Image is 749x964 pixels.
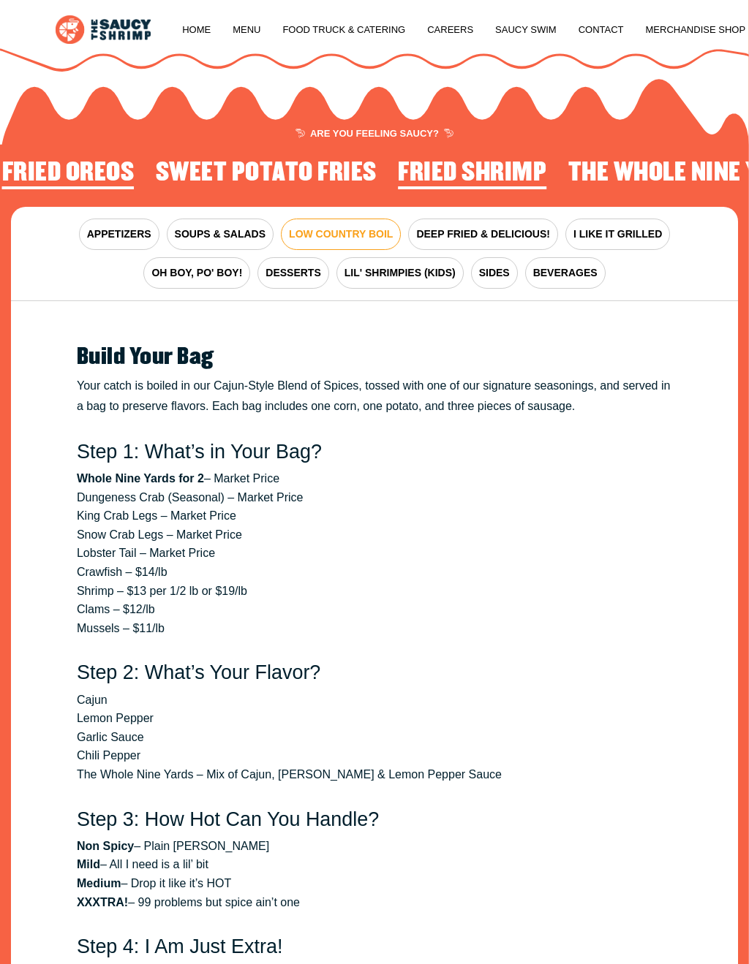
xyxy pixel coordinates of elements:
[77,472,204,485] strong: Whole Nine Yards for 2
[151,265,242,281] span: OH BOY, PO' BOY!
[77,488,672,507] li: Dungeness Crab (Seasonal) – Market Price
[77,469,672,488] li: – Market Price
[77,525,672,544] li: Snow Crab Legs – Market Price
[257,257,328,289] button: DESSERTS
[77,840,134,852] strong: Non Spicy
[77,837,672,856] li: – Plain [PERSON_NAME]
[77,935,672,958] h3: Step 4: I Am Just Extra!
[266,265,320,281] span: DESSERTS
[533,265,598,281] span: BEVERAGES
[77,544,672,563] li: Lobster Tail – Market Price
[233,2,260,58] a: Menu
[77,661,672,684] h3: Step 2: What’s Your Flavor?
[471,257,518,289] button: SIDES
[573,227,662,242] span: I LIKE IT GRILLED
[77,582,672,601] li: Shrimp – $13 per 1/2 lb or $19/lb
[427,2,473,58] a: Careers
[77,619,672,638] li: Mussels – $11/lb
[77,563,672,582] li: Crawfish – $14/lb
[646,2,746,58] a: Merchandise Shop
[87,227,151,242] span: APPETIZERS
[156,159,377,187] h2: Sweet Potato Fries
[77,855,672,874] li: – All I need is a lil’ bit
[77,808,672,831] h3: Step 3: How Hot Can You Handle?
[77,765,672,784] li: The Whole Nine Yards – Mix of Cajun, [PERSON_NAME] & Lemon Pepper Sauce
[77,345,672,370] h2: Build Your Bag
[2,159,135,191] li: 3 of 4
[398,159,546,187] h2: Fried Shrimp
[565,219,670,250] button: I LIKE IT GRILLED
[579,2,624,58] a: Contact
[77,896,128,908] strong: XXXTRA!
[336,257,464,289] button: LIL' SHRIMPIES (KIDS)
[525,257,606,289] button: BEVERAGES
[175,227,266,242] span: SOUPS & SALADS
[479,265,510,281] span: SIDES
[156,159,377,191] li: 4 of 4
[296,129,453,138] span: ARE YOU FEELING SAUCY?
[495,2,557,58] a: Saucy Swim
[77,506,672,525] li: King Crab Legs – Market Price
[77,376,672,417] p: Your catch is boiled in our Cajun-Style Blend of Spices, tossed with one of our signature seasoni...
[77,440,672,463] h3: Step 1: What’s in Your Bag?
[77,874,672,893] li: – Drop it like it’s HOT
[77,746,672,765] li: Chili Pepper
[77,893,672,912] li: – 99 problems but spice ain’t one
[416,227,550,242] span: DEEP FRIED & DELICIOUS!
[77,877,121,889] strong: Medium
[143,257,250,289] button: OH BOY, PO' BOY!
[77,709,672,728] li: Lemon Pepper
[182,2,211,58] a: Home
[2,159,135,187] h2: Fried Oreos
[345,265,456,281] span: LIL' SHRIMPIES (KIDS)
[77,600,672,619] li: Clams – $12/lb
[77,691,672,710] li: Cajun
[408,219,558,250] button: DEEP FRIED & DELICIOUS!
[282,2,405,58] a: Food Truck & Catering
[289,227,393,242] span: LOW COUNTRY BOIL
[167,219,274,250] button: SOUPS & SALADS
[281,219,401,250] button: LOW COUNTRY BOIL
[398,159,546,191] li: 1 of 4
[56,15,151,44] img: logo
[77,728,672,747] li: Garlic Sauce
[77,858,100,870] strong: Mild
[79,219,159,250] button: APPETIZERS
